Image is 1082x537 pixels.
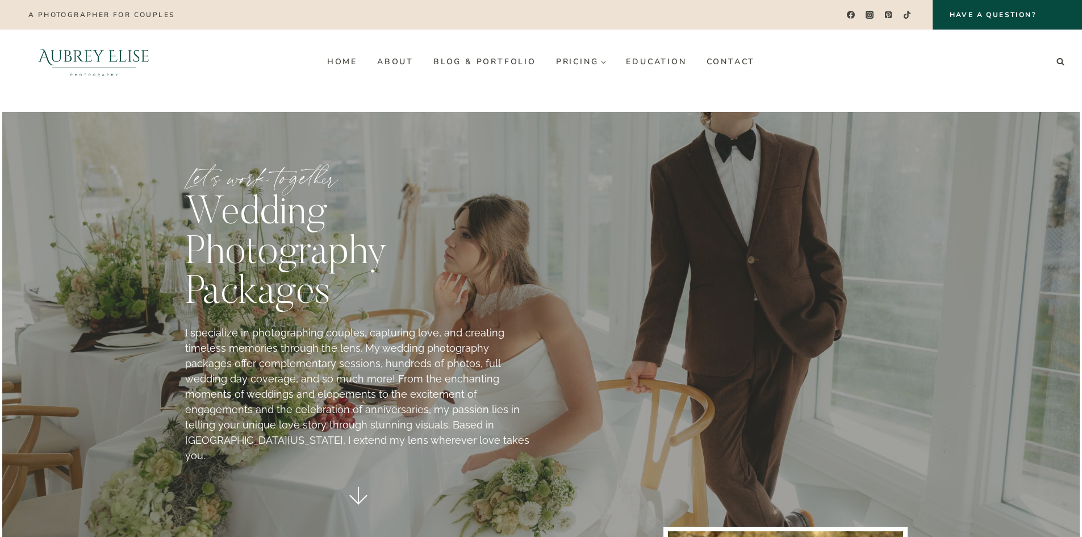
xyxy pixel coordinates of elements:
[185,166,532,189] p: Let’s work together
[317,52,764,70] nav: Primary Navigation
[616,52,696,70] a: Education
[696,52,765,70] a: Contact
[1052,54,1068,70] button: View Search Form
[185,325,532,463] p: I specialize in photographing couples, capturing love, and creating timeless memories through the...
[317,52,367,70] a: Home
[28,11,174,19] p: A photographer for couples
[880,7,897,23] a: Pinterest
[899,7,916,23] a: TikTok
[14,30,174,94] img: Aubrey Elise Photography
[556,57,607,66] span: Pricing
[423,52,546,70] a: Blog & Portfolio
[862,7,878,23] a: Instagram
[546,52,616,70] a: Pricing
[842,7,859,23] a: Facebook
[185,194,532,314] h1: wedding photography packages
[367,52,423,70] a: About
